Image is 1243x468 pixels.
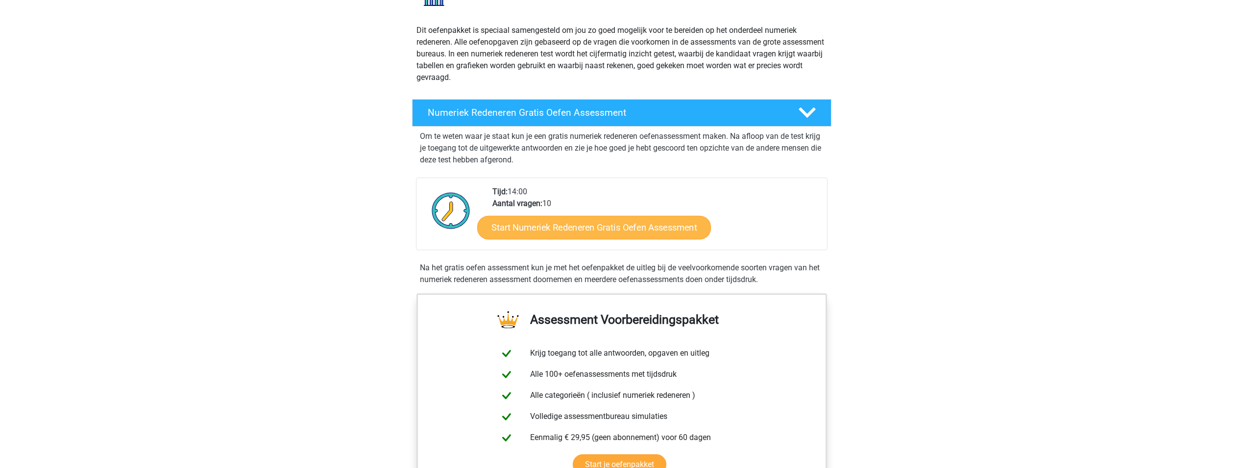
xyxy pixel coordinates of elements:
b: Tijd: [492,187,508,196]
a: Start Numeriek Redeneren Gratis Oefen Assessment [477,215,711,239]
p: Dit oefenpakket is speciaal samengesteld om jou zo goed mogelijk voor te bereiden op het onderdee... [416,25,827,83]
div: 14:00 10 [485,186,827,250]
a: Numeriek Redeneren Gratis Oefen Assessment [408,99,835,127]
h4: Numeriek Redeneren Gratis Oefen Assessment [428,107,782,118]
img: Klok [426,186,476,235]
div: Na het gratis oefen assessment kun je met het oefenpakket de uitleg bij de veelvoorkomende soorte... [416,262,828,286]
b: Aantal vragen: [492,199,542,208]
p: Om te weten waar je staat kun je een gratis numeriek redeneren oefenassessment maken. Na afloop v... [420,130,824,166]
